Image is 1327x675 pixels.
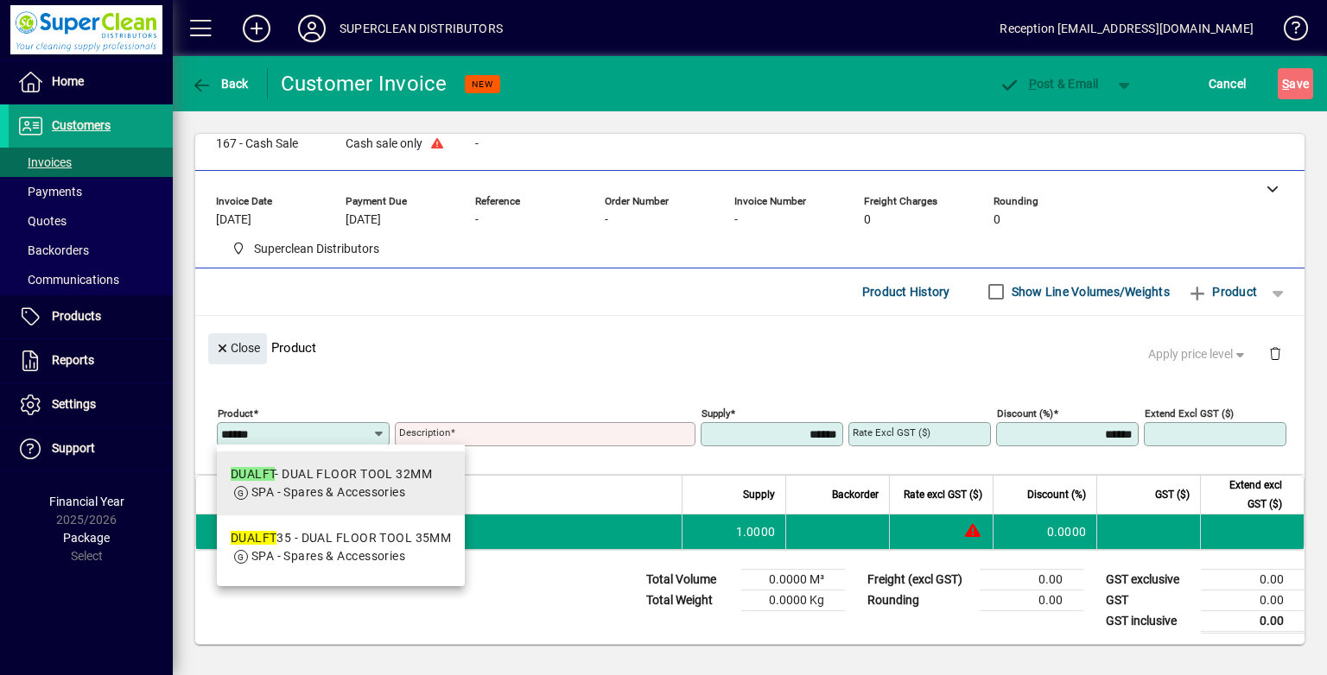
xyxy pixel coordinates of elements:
td: 0.00 [1201,610,1305,632]
span: ave [1282,70,1309,98]
span: ost & Email [999,77,1099,91]
span: Discount (%) [1027,485,1086,504]
span: - [475,213,479,227]
span: P [1029,77,1037,91]
span: Financial Year [49,495,124,508]
mat-label: Extend excl GST ($) [1145,407,1234,419]
button: Save [1278,68,1313,99]
mat-label: Description [399,426,450,438]
span: Reports [52,353,94,367]
span: SPA - Spares & Accessories [251,485,405,499]
span: Back [191,77,249,91]
td: Rounding [859,590,980,610]
span: NEW [472,79,493,90]
td: 0.0000 Kg [741,590,845,610]
a: Products [9,295,173,338]
em: DUALFT [231,531,277,545]
span: Invoices [17,155,72,169]
mat-option: DUALFT35 - DUAL FLOOR TOOL 35MM [217,515,466,579]
div: Product [195,316,1305,379]
span: Payments [17,185,82,199]
td: Total Volume [638,569,741,590]
button: Delete [1254,333,1296,375]
span: GST ($) [1155,485,1190,504]
a: Payments [9,177,173,206]
a: Knowledge Base [1271,3,1305,60]
div: - DUAL FLOOR TOOL 32MM [231,465,432,483]
span: SPA - Spares & Accessories [251,549,405,563]
td: GST [1097,590,1201,610]
label: Show Line Volumes/Weights [1008,283,1170,300]
a: Reports [9,339,173,382]
span: Home [52,74,84,88]
a: Home [9,60,173,104]
span: Products [52,309,101,323]
button: Add [229,13,284,44]
app-page-header-button: Close [204,340,271,356]
button: Close [208,333,267,364]
span: Communications [17,273,119,287]
span: Rate excl GST ($) [904,485,982,504]
span: 1.0000 [736,523,776,540]
span: Extend excl GST ($) [1211,476,1282,514]
td: 0.00 [1201,569,1305,590]
span: 0 [864,213,871,227]
mat-label: Discount (%) [997,407,1053,419]
span: Cancel [1209,70,1247,98]
button: Post & Email [990,68,1108,99]
a: Settings [9,383,173,426]
span: Customers [52,118,111,132]
td: Total Weight [638,590,741,610]
app-page-header-button: Back [173,68,268,99]
td: 0.0000 M³ [741,569,845,590]
td: 0.00 [980,569,1083,590]
span: [DATE] [346,213,381,227]
a: Support [9,427,173,470]
div: Customer Invoice [281,70,448,98]
span: Support [52,441,95,455]
span: Quotes [17,214,67,228]
em: DUALFT [231,467,276,481]
span: Superclean Distributors [225,238,386,260]
span: - [734,213,738,227]
button: Back [187,68,253,99]
span: - [475,137,479,151]
div: SUPERCLEAN DISTRIBUTORS [340,15,503,42]
td: 0.0000 [993,514,1096,549]
span: Apply price level [1148,345,1248,363]
a: Quotes [9,206,173,236]
mat-label: Supply [702,407,730,419]
span: [DATE] [216,213,251,227]
button: Profile [284,13,340,44]
span: Settings [52,397,96,411]
mat-label: Product [218,407,253,419]
span: Superclean Distributors [254,240,379,258]
button: Cancel [1204,68,1251,99]
td: Freight (excl GST) [859,569,980,590]
span: 167 - Cash Sale [216,137,298,151]
span: Backorders [17,243,89,257]
span: - [605,213,608,227]
td: GST inclusive [1097,610,1201,632]
mat-label: Rate excl GST ($) [853,426,930,438]
span: Cash sale only [346,137,422,151]
td: 0.00 [1201,590,1305,610]
span: S [1282,77,1289,91]
app-page-header-button: Delete [1254,345,1296,361]
td: 0.00 [980,590,1083,610]
mat-option: DUALFT - DUAL FLOOR TOOL 32MM [217,451,466,515]
span: Package [63,531,110,545]
span: Backorder [832,485,879,504]
td: GST exclusive [1097,569,1201,590]
div: Reception [EMAIL_ADDRESS][DOMAIN_NAME] [1000,15,1254,42]
a: Communications [9,265,173,294]
button: Apply price level [1141,338,1255,369]
span: Close [215,334,260,363]
a: Invoices [9,148,173,177]
button: Product History [855,276,957,307]
span: Product History [862,278,950,306]
span: 0 [994,213,1000,227]
a: Backorders [9,236,173,265]
div: 35 - DUAL FLOOR TOOL 35MM [231,529,452,547]
span: Supply [743,485,775,504]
